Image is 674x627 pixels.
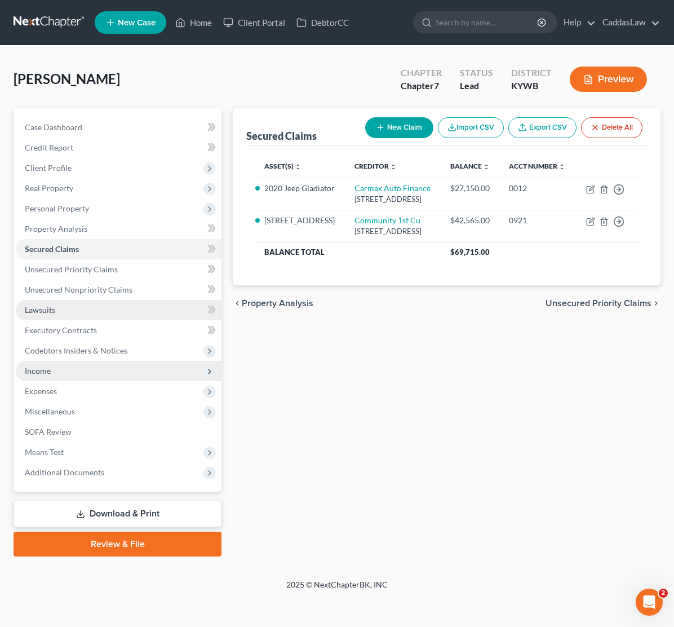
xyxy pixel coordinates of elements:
[460,80,493,92] div: Lead
[16,259,221,280] a: Unsecured Priority Claims
[14,532,221,557] a: Review & File
[354,183,431,193] a: Carmax Auto Finance
[170,12,218,33] a: Home
[16,138,221,158] a: Credit Report
[390,164,397,170] i: unfold_more
[436,12,539,33] input: Search by name...
[255,242,441,262] th: Balance Total
[401,80,442,92] div: Chapter
[16,422,221,442] a: SOFA Review
[511,67,552,80] div: District
[581,117,642,138] button: Delete All
[509,215,567,226] div: 0921
[16,219,221,239] a: Property Analysis
[450,215,491,226] div: $42,565.00
[233,299,242,308] i: chevron_left
[450,162,490,170] a: Balance unfold_more
[483,164,490,170] i: unfold_more
[233,299,313,308] button: chevron_left Property Analysis
[25,325,97,335] span: Executory Contracts
[25,285,132,294] span: Unsecured Nonpriority Claims
[659,589,668,598] span: 2
[25,264,118,274] span: Unsecured Priority Claims
[354,194,432,205] div: [STREET_ADDRESS]
[25,305,55,315] span: Lawsuits
[291,12,354,33] a: DebtorCC
[508,117,577,138] a: Export CSV
[354,226,432,237] div: [STREET_ADDRESS]
[25,244,79,254] span: Secured Claims
[558,12,596,33] a: Help
[25,122,82,132] span: Case Dashboard
[365,117,433,138] button: New Claim
[25,366,51,376] span: Income
[16,280,221,300] a: Unsecured Nonpriority Claims
[25,447,64,457] span: Means Test
[25,224,87,233] span: Property Analysis
[25,204,89,213] span: Personal Property
[16,117,221,138] a: Case Dashboard
[546,299,660,308] button: Unsecured Priority Claims chevron_right
[16,239,221,259] a: Secured Claims
[218,12,291,33] a: Client Portal
[401,67,442,80] div: Chapter
[25,183,73,193] span: Real Property
[651,299,660,308] i: chevron_right
[450,183,491,194] div: $27,150.00
[570,67,647,92] button: Preview
[597,12,660,33] a: CaddasLaw
[118,19,156,27] span: New Case
[636,589,663,616] iframe: Intercom live chat
[14,70,120,87] span: [PERSON_NAME]
[509,162,565,170] a: Acct Number unfold_more
[25,163,72,173] span: Client Profile
[434,80,439,91] span: 7
[16,300,221,320] a: Lawsuits
[246,129,317,143] div: Secured Claims
[438,117,504,138] button: Import CSV
[25,427,72,436] span: SOFA Review
[511,80,552,92] div: KYWB
[460,67,493,80] div: Status
[66,579,608,599] div: 2025 © NextChapterBK, INC
[242,299,313,308] span: Property Analysis
[354,162,397,170] a: Creditor unfold_more
[558,164,565,170] i: unfold_more
[16,320,221,341] a: Executory Contracts
[25,143,73,152] span: Credit Report
[264,215,336,226] li: [STREET_ADDRESS]
[354,215,420,225] a: Community 1st Cu
[295,164,301,170] i: unfold_more
[25,346,127,355] span: Codebtors Insiders & Notices
[509,183,567,194] div: 0012
[25,407,75,416] span: Miscellaneous
[450,248,490,257] span: $69,715.00
[25,386,57,396] span: Expenses
[546,299,651,308] span: Unsecured Priority Claims
[25,467,104,477] span: Additional Documents
[264,183,336,194] li: 2020 Jeep Gladiator
[264,162,301,170] a: Asset(s) unfold_more
[14,501,221,527] a: Download & Print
